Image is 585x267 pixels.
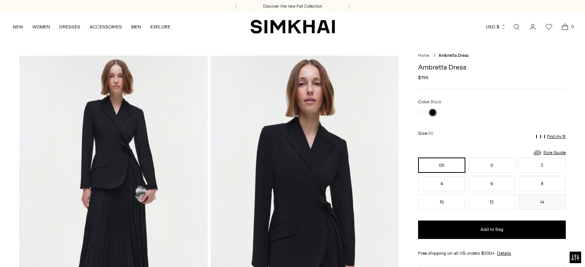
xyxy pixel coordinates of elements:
span: Black [431,100,442,104]
label: Size: [418,130,433,137]
a: DRESSES [59,18,80,35]
a: Size Guide [533,148,566,158]
a: WOMEN [32,18,50,35]
a: Open search modal [509,19,524,35]
span: 00 [428,131,433,136]
h1: Ambretta Dress [418,64,566,71]
div: / [433,53,435,59]
a: Wishlist [541,19,557,35]
span: 0 [569,23,576,30]
div: Free shipping on all US orders $200+ [418,250,566,257]
a: NEW [13,18,23,35]
a: MEN [131,18,141,35]
button: 14 [518,194,566,210]
label: Color: [418,98,442,106]
button: 10 [418,194,465,210]
a: Open cart modal [557,19,573,35]
button: 2 [518,158,566,173]
button: USD $ [486,18,506,35]
button: 8 [518,176,566,191]
button: 0 [468,158,516,173]
a: EXPLORE [150,18,170,35]
button: 12 [468,194,516,210]
button: 4 [418,176,465,191]
nav: breadcrumbs [418,53,566,59]
a: Go to the account page [525,19,540,35]
span: $795 [418,74,428,81]
a: Home [418,53,429,58]
a: SIMKHAI [250,19,335,34]
span: Add to Bag [480,226,503,233]
span: Ambretta Dress [438,53,468,58]
a: ACCESSORIES [90,18,122,35]
a: Details [497,250,511,257]
button: Add to Bag [418,221,566,239]
button: 6 [468,176,516,191]
a: Discover the new Fall Collection [263,3,322,10]
button: 00 [418,158,465,173]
